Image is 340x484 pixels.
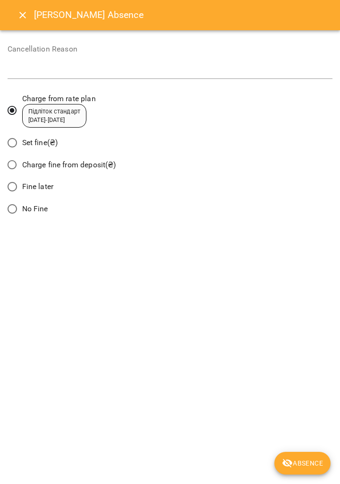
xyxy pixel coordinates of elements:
[22,181,53,192] span: Fine later
[22,203,48,215] span: No Fine
[282,458,323,469] span: Absence
[22,93,96,104] span: Charge from rate plan
[8,45,332,53] label: Cancellation Reason
[22,137,58,148] span: Set fine(₴)
[28,107,81,125] div: Підліток стандарт [DATE] - [DATE]
[34,8,329,22] h6: [PERSON_NAME] Absence
[274,452,331,475] button: Absence
[11,4,34,26] button: Close
[22,159,116,171] span: Charge fine from deposit(₴)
